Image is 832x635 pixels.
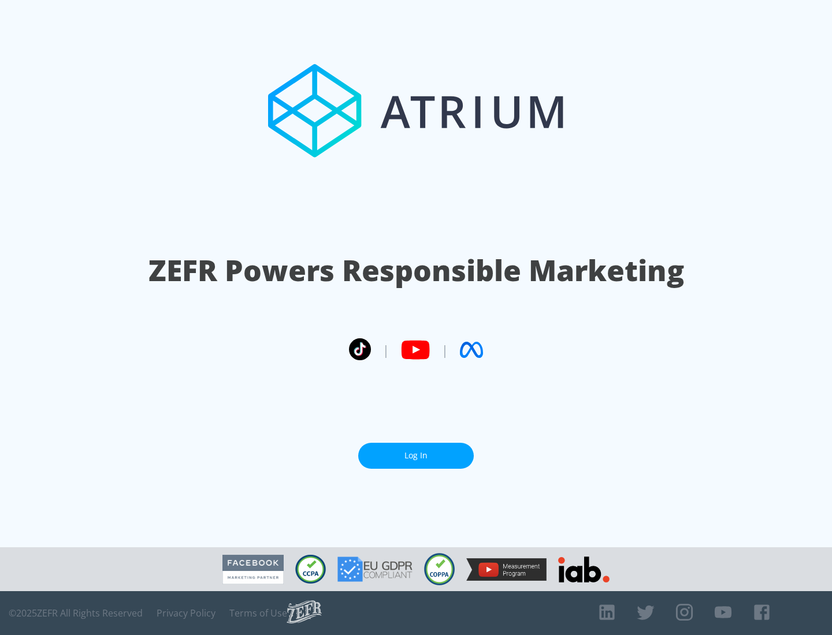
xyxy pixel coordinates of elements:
a: Log In [358,443,474,469]
img: IAB [558,556,610,582]
span: | [382,341,389,358]
img: GDPR Compliant [337,556,413,582]
h1: ZEFR Powers Responsible Marketing [148,251,684,290]
img: YouTube Measurement Program [466,558,547,581]
img: COPPA Compliant [424,553,455,585]
img: Facebook Marketing Partner [222,555,284,584]
span: © 2025 ZEFR All Rights Reserved [9,607,143,619]
img: CCPA Compliant [295,555,326,584]
span: | [441,341,448,358]
a: Privacy Policy [157,607,216,619]
a: Terms of Use [229,607,287,619]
